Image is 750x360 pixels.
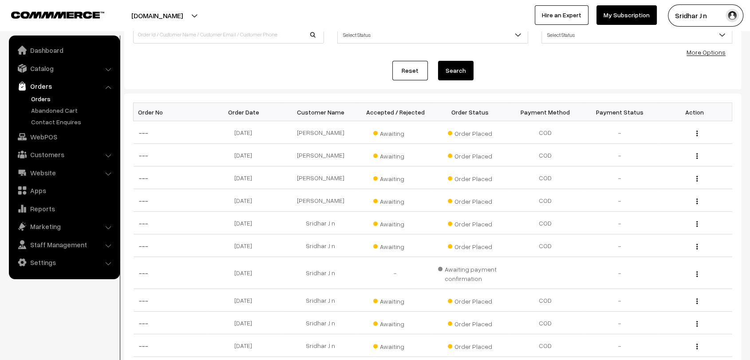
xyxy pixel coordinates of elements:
[358,257,433,289] td: -
[208,312,283,334] td: [DATE]
[139,342,148,349] a: ---
[11,146,117,162] a: Customers
[208,257,283,289] td: [DATE]
[582,212,657,234] td: -
[283,103,358,121] th: Customer Name
[139,151,148,159] a: ---
[448,217,492,229] span: Order Placed
[139,242,148,249] a: ---
[508,334,583,357] td: COD
[283,257,358,289] td: Sridhar J n
[373,194,418,206] span: Awaiting
[373,340,418,351] span: Awaiting
[11,42,117,58] a: Dashboard
[448,127,492,138] span: Order Placed
[448,194,492,206] span: Order Placed
[100,4,214,27] button: [DOMAIN_NAME]
[696,271,698,277] img: Menu
[283,144,358,166] td: [PERSON_NAME]
[11,182,117,198] a: Apps
[582,103,657,121] th: Payment Status
[508,289,583,312] td: COD
[11,12,104,18] img: COMMMERCE
[508,312,583,334] td: COD
[696,131,698,136] img: Menu
[392,61,428,80] a: Reset
[582,257,657,289] td: -
[433,103,508,121] th: Order Status
[11,237,117,253] a: Staff Management
[373,172,418,183] span: Awaiting
[373,240,418,251] span: Awaiting
[582,312,657,334] td: -
[582,189,657,212] td: -
[208,289,283,312] td: [DATE]
[582,144,657,166] td: -
[508,189,583,212] td: COD
[283,312,358,334] td: Sridhar J n
[448,240,492,251] span: Order Placed
[208,103,283,121] th: Order Date
[208,166,283,189] td: [DATE]
[11,254,117,270] a: Settings
[696,198,698,204] img: Menu
[208,121,283,144] td: [DATE]
[338,27,528,43] span: Select Status
[373,149,418,161] span: Awaiting
[208,189,283,212] td: [DATE]
[283,189,358,212] td: [PERSON_NAME]
[337,26,528,44] span: Select Status
[11,129,117,145] a: WebPOS
[373,127,418,138] span: Awaiting
[696,221,698,227] img: Menu
[668,4,743,27] button: Sridhar J n
[208,234,283,257] td: [DATE]
[438,61,474,80] button: Search
[133,26,324,44] input: Order Id / Customer Name / Customer Email / Customer Phone
[438,262,502,283] span: Awaiting payment confirmation
[29,117,117,127] a: Contact Enquires
[11,9,89,20] a: COMMMERCE
[29,94,117,103] a: Orders
[535,5,588,25] a: Hire an Expert
[11,165,117,181] a: Website
[139,269,148,277] a: ---
[208,144,283,166] td: [DATE]
[508,212,583,234] td: COD
[283,289,358,312] td: Sridhar J n
[508,103,583,121] th: Payment Method
[448,172,492,183] span: Order Placed
[687,48,726,56] a: More Options
[139,129,148,136] a: ---
[508,166,583,189] td: COD
[139,197,148,204] a: ---
[11,78,117,94] a: Orders
[283,234,358,257] td: Sridhar J n
[139,219,148,227] a: ---
[726,9,739,22] img: user
[448,149,492,161] span: Order Placed
[134,103,209,121] th: Order No
[208,212,283,234] td: [DATE]
[508,234,583,257] td: COD
[208,334,283,357] td: [DATE]
[542,27,732,43] span: Select Status
[448,340,492,351] span: Order Placed
[448,317,492,328] span: Order Placed
[283,121,358,144] td: [PERSON_NAME]
[508,121,583,144] td: COD
[11,201,117,217] a: Reports
[283,166,358,189] td: [PERSON_NAME]
[508,144,583,166] td: COD
[657,103,732,121] th: Action
[139,319,148,327] a: ---
[582,334,657,357] td: -
[696,298,698,304] img: Menu
[373,294,418,306] span: Awaiting
[373,217,418,229] span: Awaiting
[696,244,698,249] img: Menu
[11,60,117,76] a: Catalog
[582,289,657,312] td: -
[696,153,698,159] img: Menu
[139,297,148,304] a: ---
